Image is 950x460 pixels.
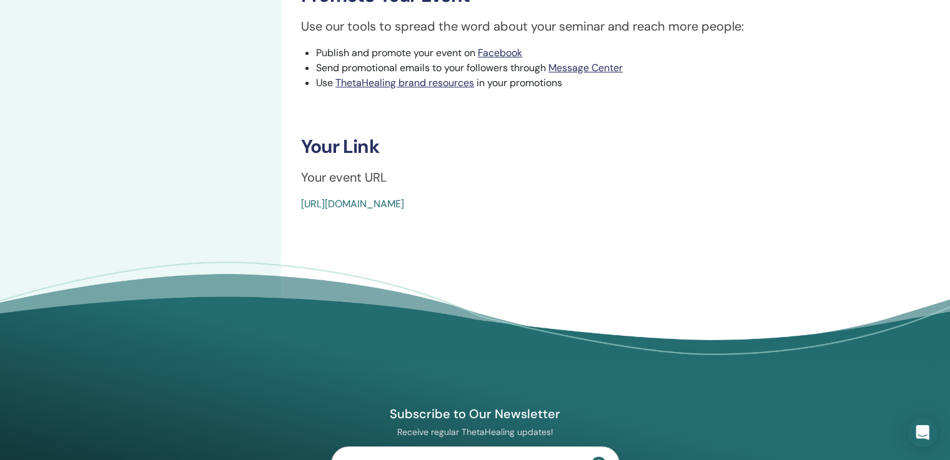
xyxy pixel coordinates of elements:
a: [URL][DOMAIN_NAME] [301,197,404,210]
li: Send promotional emails to your followers through [316,61,894,76]
li: Use in your promotions [316,76,894,91]
li: Publish and promote your event on [316,46,894,61]
a: ThetaHealing brand resources [335,76,474,89]
h3: Your Link [301,135,894,158]
p: Use our tools to spread the word about your seminar and reach more people: [301,17,894,36]
a: Facebook [478,46,522,59]
h4: Subscribe to Our Newsletter [331,406,620,422]
a: Message Center [548,61,623,74]
div: Open Intercom Messenger [908,418,938,448]
p: Your event URL [301,168,894,187]
p: Receive regular ThetaHealing updates! [331,426,620,438]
